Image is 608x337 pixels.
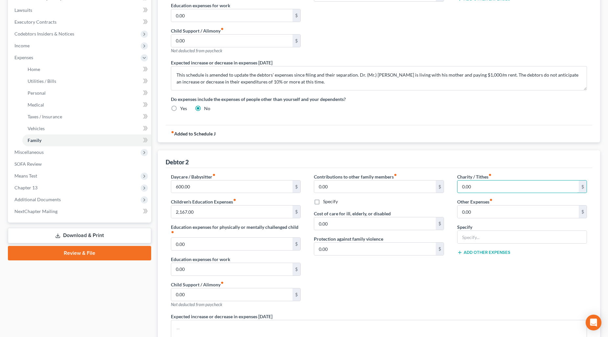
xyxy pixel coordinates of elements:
div: $ [436,243,444,255]
a: Executory Contracts [9,16,151,28]
label: Yes [180,105,187,112]
span: Family [28,137,41,143]
input: -- [171,263,293,276]
span: Medical [28,102,44,108]
label: Expected increase or decrease in expenses [DATE] [171,59,272,66]
input: -- [171,205,293,218]
label: Specify [323,198,338,205]
span: Additional Documents [14,197,61,202]
i: fiber_manual_record [489,198,493,202]
span: Income [14,43,30,48]
div: Open Intercom Messenger [586,315,601,330]
span: Not deducted from paycheck [171,48,222,53]
a: Download & Print [8,228,151,243]
input: -- [171,238,293,250]
span: Home [28,66,40,72]
label: Other Expenses [457,198,493,205]
div: $ [436,181,444,193]
label: Children's Education Expenses [171,198,236,205]
a: Home [22,63,151,75]
a: Family [22,134,151,146]
i: fiber_manual_record [212,173,216,177]
span: Vehicles [28,126,45,131]
label: Specify [457,224,472,230]
span: Chapter 13 [14,185,37,190]
input: -- [171,9,293,22]
input: -- [171,181,293,193]
i: fiber_manual_record [171,230,174,234]
a: SOFA Review [9,158,151,170]
span: Miscellaneous [14,149,44,155]
label: Child Support / Alimony [171,27,224,34]
input: -- [314,243,436,255]
a: Medical [22,99,151,111]
label: Education expenses for work [171,2,230,9]
label: Expected increase or decrease in expenses [DATE] [171,313,272,320]
span: Lawsuits [14,7,32,13]
input: -- [457,205,579,218]
button: Add Other Expenses [457,250,510,255]
div: $ [292,181,300,193]
span: Codebtors Insiders & Notices [14,31,74,36]
label: Cost of care for ill, elderly, or disabled [314,210,391,217]
a: Vehicles [22,123,151,134]
i: fiber_manual_record [394,173,397,177]
span: NextChapter Mailing [14,208,58,214]
div: $ [292,35,300,47]
div: $ [292,238,300,250]
span: Utilities / Bills [28,78,56,84]
i: fiber_manual_record [221,27,224,31]
strong: Added to Schedule J [171,131,216,137]
input: -- [314,217,436,230]
i: fiber_manual_record [171,131,174,134]
div: Debtor 2 [166,158,189,166]
div: $ [436,217,444,230]
label: Do expenses include the expenses of people other than yourself and your dependents? [171,96,587,103]
i: fiber_manual_record [233,198,236,202]
span: Expenses [14,55,33,60]
input: -- [314,181,436,193]
label: Protection against family violence [314,235,383,242]
div: $ [292,263,300,276]
label: Child Support / Alimony [171,281,224,288]
div: $ [579,205,587,218]
a: NextChapter Mailing [9,205,151,217]
span: SOFA Review [14,161,42,167]
label: Daycare / Babysitter [171,173,216,180]
input: -- [457,181,579,193]
span: Taxes / Insurance [28,114,62,119]
a: Review & File [8,246,151,260]
label: Charity / Tithes [457,173,492,180]
span: Not deducted from paycheck [171,302,222,307]
div: $ [292,205,300,218]
div: $ [292,9,300,22]
span: Executory Contracts [14,19,57,25]
label: Education expenses for physically or mentally challenged child [171,224,301,237]
label: Education expenses for work [171,256,230,263]
span: Means Test [14,173,37,179]
a: Lawsuits [9,4,151,16]
div: $ [579,181,587,193]
a: Taxes / Insurance [22,111,151,123]
input: -- [171,288,293,301]
input: -- [171,35,293,47]
a: Utilities / Bills [22,75,151,87]
a: Personal [22,87,151,99]
span: Personal [28,90,46,96]
label: Contributions to other family members [314,173,397,180]
label: No [204,105,210,112]
i: fiber_manual_record [221,281,224,284]
i: fiber_manual_record [488,173,492,177]
div: $ [292,288,300,301]
input: Specify... [457,231,587,243]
